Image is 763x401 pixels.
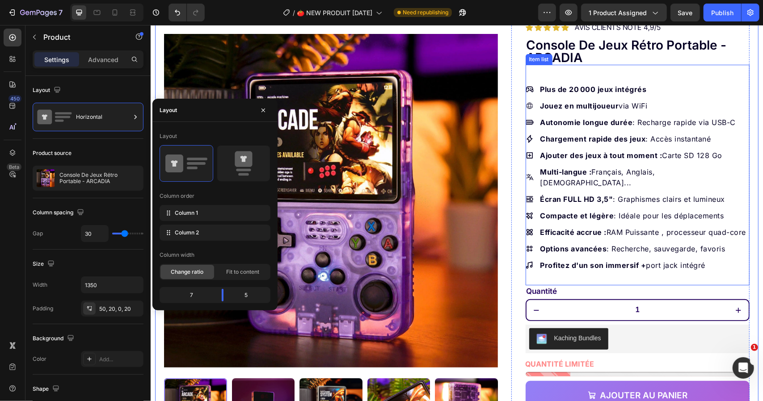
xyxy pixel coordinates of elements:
[43,32,119,42] p: Product
[733,357,754,379] iframe: Intercom live chat
[386,309,396,319] img: KachingBundles.png
[151,25,763,401] iframe: Design area
[390,92,598,103] p: : Recharge rapide via USB-C
[375,356,599,385] button: AJOUTER AU PANIER
[678,9,693,17] span: Save
[59,172,139,184] p: Console De Jeux Rétro Portable - ARCADIA
[390,235,598,246] p: port jack intégré
[33,258,56,270] div: Size
[578,275,598,295] button: increment
[390,142,598,163] p: Français, Anglais, [DEMOGRAPHIC_DATA]...
[81,277,143,293] input: Auto
[169,4,205,21] div: Undo/Redo
[160,132,177,140] div: Layout
[670,4,700,21] button: Save
[226,268,259,276] span: Fit to content
[160,106,177,114] div: Layout
[390,186,464,195] strong: Compacte et légère
[711,8,733,17] div: Publish
[390,93,482,102] strong: Autonomie longue durée
[390,169,598,180] p: : Graphismes clairs et lumineux
[33,333,76,345] div: Background
[37,169,55,187] img: product feature img
[376,275,396,295] button: decrement
[231,289,269,301] div: 5
[390,236,496,245] strong: Profitez d'un son immersif +
[390,218,598,229] p: : Recherche, sauvegarde, favoris
[390,126,512,135] strong: Ajouter des jeux à tout moment :
[81,226,108,242] input: Auto
[375,335,444,343] p: QUANTITÉ LIMITÉE
[33,305,53,313] div: Padding
[175,229,199,237] span: Column 2
[751,344,758,351] span: 1
[33,355,46,363] div: Color
[376,261,598,271] p: Quantité
[379,303,458,325] button: Kaching Bundles
[390,76,468,85] strong: Jouez en multijoueur
[390,170,463,179] strong: Écran FULL HD 3,5"
[76,107,131,127] div: Horizontal
[390,219,456,228] strong: Options avancées
[449,363,537,378] div: AJOUTER AU PANIER
[704,4,741,21] button: Publish
[8,95,21,102] div: 450
[88,55,118,64] p: Advanced
[403,8,448,17] span: Need republishing
[99,355,141,363] div: Add...
[44,55,69,64] p: Settings
[99,305,141,313] div: 50, 20, 0, 20
[390,75,598,86] p: via WiFi
[581,4,667,21] button: 1 product assigned
[175,209,198,217] span: Column 1
[160,251,194,259] div: Column width
[171,268,204,276] span: Change ratio
[390,109,495,118] strong: Chargement rapide des jeux
[390,60,496,69] strong: Plus de 20 000 jeux intégrés
[390,185,598,196] p: : Idéale pour les déplacements
[161,289,215,301] div: 7
[33,207,86,219] div: Column spacing
[33,383,61,395] div: Shape
[4,4,67,21] button: 7
[33,281,47,289] div: Width
[377,30,400,38] div: Item list
[396,275,578,295] input: quantity
[7,163,21,171] div: Beta
[33,84,63,96] div: Layout
[390,203,456,212] strong: Efficacité accrue :
[390,109,598,119] p: : Accès instantané
[390,142,441,151] strong: Multi-langue :
[59,7,63,18] p: 7
[589,8,647,17] span: 1 product assigned
[390,202,598,213] p: RAM Puissante , processeur quad-core
[297,8,372,17] span: 🍅 NEW PRODUIT [DATE]
[160,192,194,200] div: Column order
[293,8,295,17] span: /
[33,230,43,238] div: Gap
[404,309,451,318] div: Kaching Bundles
[375,13,599,40] h1: Console De Jeux Rétro Portable - ARCADIA
[390,125,598,136] p: Carte SD 128 Go
[33,149,72,157] div: Product source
